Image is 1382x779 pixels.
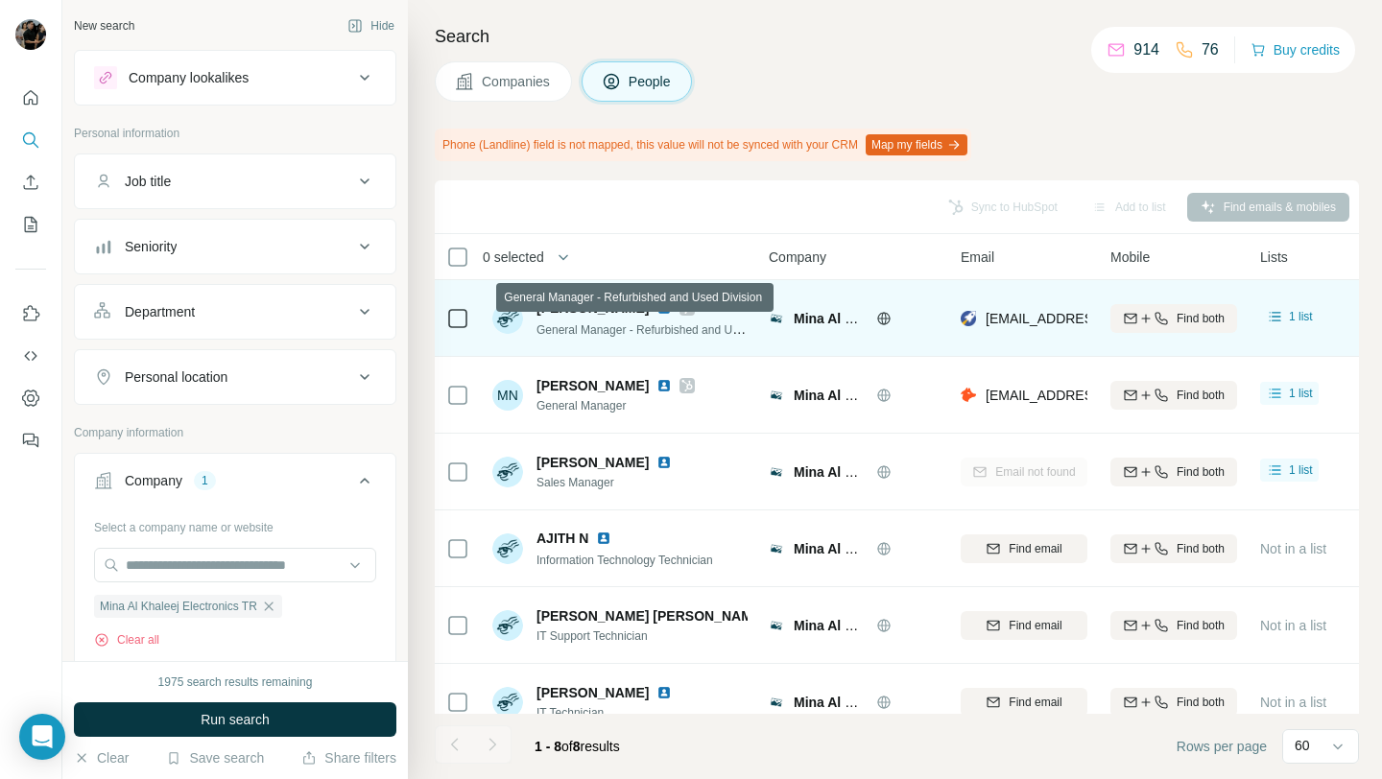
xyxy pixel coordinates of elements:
span: Mina Al Khaleej Electronics TR [794,541,990,556]
span: Mina Al Khaleej Electronics TR [794,618,990,633]
img: LinkedIn logo [656,455,672,470]
img: Logo of Mina Al Khaleej Electronics TR [769,464,784,480]
img: LinkedIn logo [656,378,672,393]
img: provider hunter logo [961,386,976,405]
button: Buy credits [1251,36,1340,63]
button: Find email [961,688,1087,717]
span: Lists [1260,248,1288,267]
div: Seniority [125,237,177,256]
button: Seniority [75,224,395,270]
span: Information Technology Technician [536,554,713,567]
div: Job title [125,172,171,191]
img: Avatar [492,303,523,334]
span: Mobile [1110,248,1150,267]
span: Find both [1177,463,1225,481]
button: Company1 [75,458,395,511]
h4: Search [435,23,1359,50]
span: Not in a list [1260,541,1326,556]
p: 60 [1295,736,1310,755]
img: provider rocketreach logo [961,309,976,328]
button: Clear all [94,631,159,649]
img: LinkedIn logo [596,531,611,546]
p: 76 [1202,38,1219,61]
span: of [561,739,573,754]
span: results [535,739,620,754]
button: Share filters [301,748,396,767]
span: Find both [1177,387,1225,404]
button: Company lookalikes [75,55,395,101]
span: Mina Al Khaleej Electronics TR [794,695,990,710]
span: Not in a list [1260,695,1326,710]
span: Company [769,248,826,267]
span: Companies [482,72,552,91]
button: Use Surfe on LinkedIn [15,296,46,331]
span: Mina Al Khaleej Electronics TR [794,311,990,326]
span: [PERSON_NAME] [536,453,649,472]
span: Rows per page [1177,737,1267,756]
button: Search [15,123,46,157]
p: 914 [1133,38,1159,61]
div: Company [125,471,182,490]
button: Clear [74,748,129,767]
button: My lists [15,207,46,242]
div: Phone (Landline) field is not mapped, this value will not be synced with your CRM [435,129,971,161]
img: LinkedIn logo [656,300,672,316]
button: Find both [1110,688,1237,717]
span: [PERSON_NAME] [536,376,649,395]
div: 1975 search results remaining [158,673,313,691]
img: Logo of Mina Al Khaleej Electronics TR [769,311,784,326]
span: Mina Al Khaleej Electronics TR [100,598,257,615]
span: General Manager - Refurbished and Used Division [536,321,795,337]
span: Find both [1177,310,1225,327]
button: Job title [75,158,395,204]
div: Open Intercom Messenger [19,714,65,760]
button: Use Surfe API [15,339,46,373]
span: Not in a list [1260,618,1326,633]
button: Run search [74,702,396,737]
span: 1 - 8 [535,739,561,754]
img: Avatar [492,457,523,487]
span: 8 [573,739,581,754]
span: [EMAIL_ADDRESS][DOMAIN_NAME] [986,388,1213,403]
span: Find both [1177,617,1225,634]
span: [EMAIL_ADDRESS][DOMAIN_NAME] [986,311,1213,326]
p: Company information [74,424,396,441]
span: 1 list [1289,308,1313,325]
span: Find email [1009,617,1061,634]
span: Mina Al Khaleej Electronics TR [794,464,990,480]
button: Find both [1110,534,1237,563]
button: Enrich CSV [15,165,46,200]
span: [PERSON_NAME] [PERSON_NAME] [536,606,766,626]
button: Find both [1110,458,1237,486]
span: General Manager [536,397,695,414]
button: Department [75,289,395,335]
div: Company lookalikes [129,68,249,87]
button: Find both [1110,611,1237,640]
button: Find email [961,611,1087,640]
span: Mina Al Khaleej Electronics TR [794,388,990,403]
button: Find both [1110,381,1237,410]
div: Personal location [125,367,227,387]
button: Dashboard [15,381,46,415]
span: Find both [1177,694,1225,711]
button: Map my fields [866,134,967,155]
button: Feedback [15,423,46,458]
span: AJITH N [536,529,588,548]
button: Personal location [75,354,395,400]
span: Find email [1009,694,1061,711]
p: Personal information [74,125,396,142]
button: Save search [166,748,264,767]
img: Logo of Mina Al Khaleej Electronics TR [769,695,784,710]
span: Email [961,248,994,267]
span: 0 selected [483,248,544,267]
span: IT Technician [536,704,695,721]
div: Department [125,302,195,321]
button: Quick start [15,81,46,115]
button: Hide [334,12,408,40]
span: 1 list [1289,385,1313,402]
div: New search [74,17,134,35]
img: Avatar [492,687,523,718]
img: Avatar [492,610,523,641]
div: MN [492,380,523,411]
span: 1 list [1289,461,1313,479]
